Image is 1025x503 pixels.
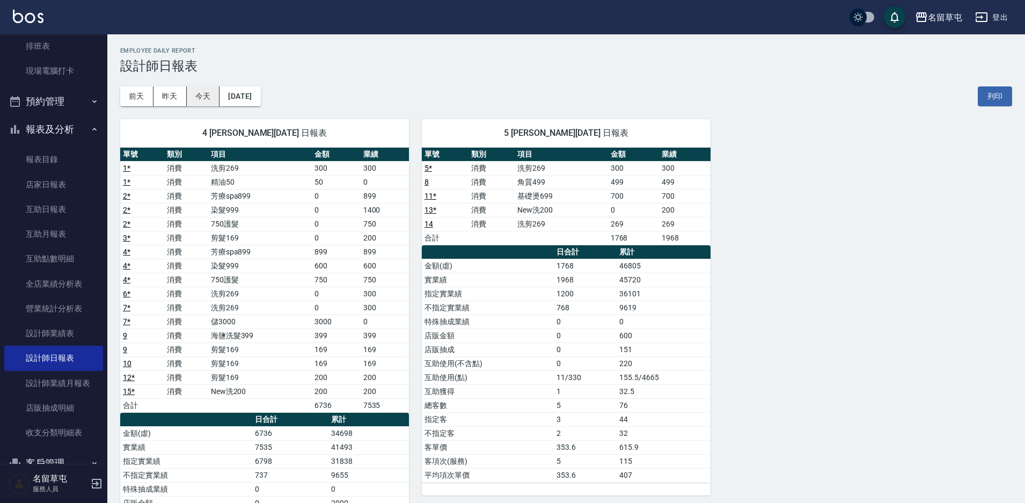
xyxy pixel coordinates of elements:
a: 設計師日報表 [4,346,103,370]
td: 899 [312,245,360,259]
td: 700 [608,189,660,203]
a: 設計師業績表 [4,321,103,346]
td: 消費 [164,370,208,384]
td: 0 [328,482,409,496]
td: 客項次(服務) [422,454,554,468]
td: 499 [659,175,711,189]
td: 36101 [617,287,711,301]
th: 項目 [208,148,312,162]
th: 業績 [361,148,409,162]
a: 9 [123,345,127,354]
td: 5 [554,398,617,412]
td: 300 [312,161,360,175]
td: 0 [312,203,360,217]
td: 0 [554,342,617,356]
td: 1768 [554,259,617,273]
table: a dense table [120,148,409,413]
td: 0 [252,482,328,496]
img: Person [9,473,30,494]
td: 基礎燙699 [515,189,607,203]
td: 0 [608,203,660,217]
td: 269 [659,217,711,231]
td: 芳療spa899 [208,245,312,259]
a: 店販抽成明細 [4,396,103,420]
td: 互助使用(點) [422,370,554,384]
td: New洗200 [515,203,607,217]
td: 芳療spa899 [208,189,312,203]
img: Logo [13,10,43,23]
td: 3000 [312,315,360,329]
td: 700 [659,189,711,203]
td: 269 [608,217,660,231]
td: 1968 [554,273,617,287]
td: New洗200 [208,384,312,398]
a: 互助月報表 [4,222,103,246]
td: 消費 [164,384,208,398]
td: 1 [554,384,617,398]
button: 前天 [120,86,153,106]
td: 750 [361,273,409,287]
td: 155.5/4665 [617,370,711,384]
button: 昨天 [153,86,187,106]
td: 32 [617,426,711,440]
a: 互助日報表 [4,197,103,222]
td: 0 [312,231,360,245]
td: 6798 [252,454,328,468]
td: 消費 [164,161,208,175]
td: 洗剪269 [208,301,312,315]
td: 消費 [164,342,208,356]
a: 9 [123,331,127,340]
button: 預約管理 [4,88,103,115]
p: 服務人員 [33,484,87,494]
td: 互助使用(不含點) [422,356,554,370]
td: 399 [312,329,360,342]
td: 合計 [120,398,164,412]
th: 累計 [328,413,409,427]
td: 0 [554,329,617,342]
button: 客戶管理 [4,449,103,477]
td: 消費 [468,175,515,189]
td: 1400 [361,203,409,217]
td: 32.5 [617,384,711,398]
td: 不指定實業績 [422,301,554,315]
td: 金額(虛) [120,426,252,440]
td: 615.9 [617,440,711,454]
td: 剪髮169 [208,370,312,384]
td: 200 [312,370,360,384]
a: 設計師業績月報表 [4,371,103,396]
td: 7535 [361,398,409,412]
button: 列印 [978,86,1012,106]
td: 消費 [164,231,208,245]
td: 768 [554,301,617,315]
td: 消費 [468,203,515,217]
td: 海鹽洗髮399 [208,329,312,342]
td: 5 [554,454,617,468]
button: 今天 [187,86,220,106]
td: 899 [361,245,409,259]
td: 平均項次單價 [422,468,554,482]
th: 單號 [120,148,164,162]
td: 染髮999 [208,259,312,273]
td: 消費 [164,245,208,259]
td: 600 [361,259,409,273]
td: 499 [608,175,660,189]
a: 排班表 [4,34,103,59]
td: 洗剪269 [515,217,607,231]
td: 消費 [468,161,515,175]
th: 日合計 [252,413,328,427]
td: 消費 [164,273,208,287]
td: 消費 [468,217,515,231]
td: 9619 [617,301,711,315]
td: 2 [554,426,617,440]
td: 300 [608,161,660,175]
th: 日合計 [554,245,617,259]
td: 特殊抽成業績 [120,482,252,496]
td: 洗剪269 [515,161,607,175]
td: 300 [361,161,409,175]
td: 合計 [422,231,468,245]
td: 消費 [164,329,208,342]
span: 5 [PERSON_NAME][DATE] 日報表 [435,128,698,138]
th: 項目 [515,148,607,162]
td: 互助獲得 [422,384,554,398]
td: 不指定實業績 [120,468,252,482]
